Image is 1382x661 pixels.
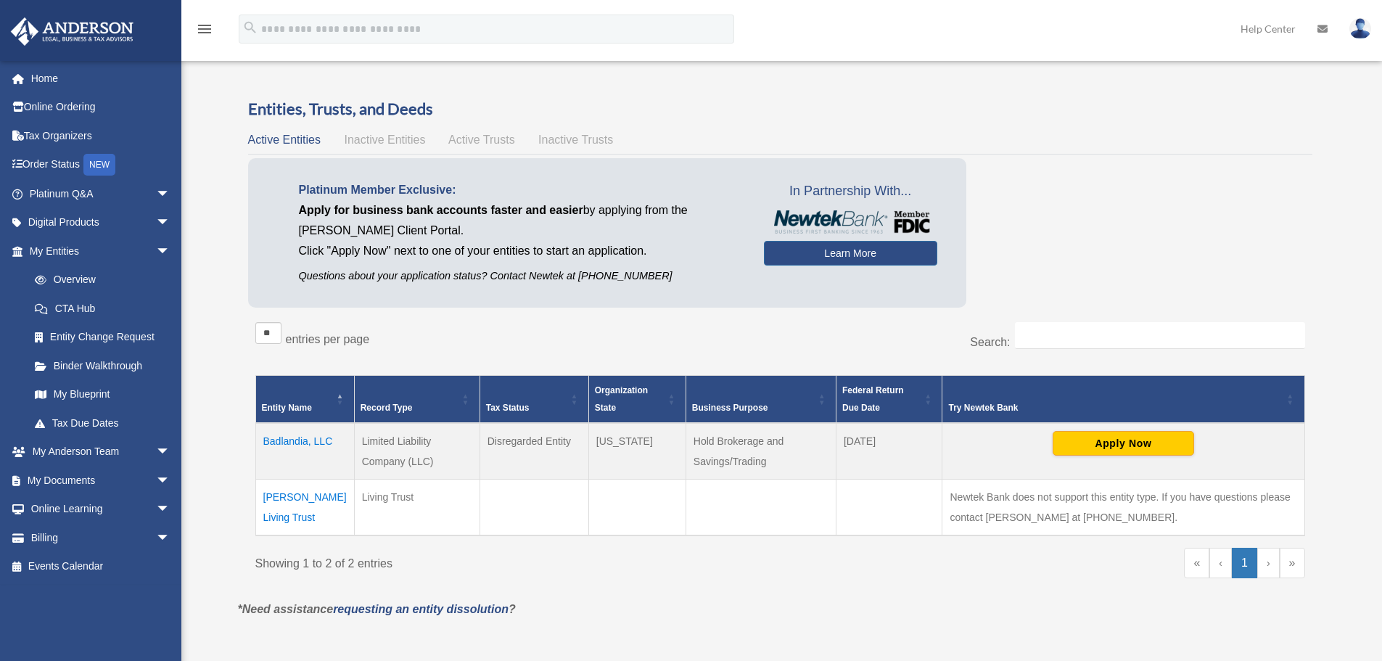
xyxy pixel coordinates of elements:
span: Business Purpose [692,403,768,413]
span: arrow_drop_down [156,466,185,496]
label: Search: [970,336,1010,348]
a: Online Learningarrow_drop_down [10,495,192,524]
a: CTA Hub [20,294,185,323]
div: Showing 1 to 2 of 2 entries [255,548,770,574]
td: Hold Brokerage and Savings/Trading [686,423,836,480]
a: Digital Productsarrow_drop_down [10,208,192,237]
td: Disregarded Entity [480,423,588,480]
td: Newtek Bank does not support this entity type. If you have questions please contact [PERSON_NAME]... [942,480,1304,536]
i: menu [196,20,213,38]
span: arrow_drop_down [156,495,185,525]
span: Active Entities [248,134,321,146]
a: Online Ordering [10,93,192,122]
a: Events Calendar [10,552,192,581]
span: Inactive Trusts [538,134,613,146]
a: My Anderson Teamarrow_drop_down [10,438,192,467]
th: Organization State: Activate to sort [588,376,686,424]
td: [PERSON_NAME] Living Trust [255,480,354,536]
td: Badlandia, LLC [255,423,354,480]
td: [DATE] [836,423,942,480]
p: Click "Apply Now" next to one of your entities to start an application. [299,241,742,261]
a: Last [1280,548,1305,578]
span: Organization State [595,385,648,413]
a: My Documentsarrow_drop_down [10,466,192,495]
span: arrow_drop_down [156,237,185,266]
a: My Entitiesarrow_drop_down [10,237,185,266]
p: by applying from the [PERSON_NAME] Client Portal. [299,200,742,241]
span: Apply for business bank accounts faster and easier [299,204,583,216]
a: Next [1257,548,1280,578]
span: Federal Return Due Date [842,385,904,413]
div: Try Newtek Bank [948,399,1282,416]
td: Limited Liability Company (LLC) [354,423,480,480]
span: arrow_drop_down [156,438,185,467]
span: arrow_drop_down [156,208,185,238]
span: Tax Status [486,403,530,413]
th: Entity Name: Activate to invert sorting [255,376,354,424]
th: Try Newtek Bank : Activate to sort [942,376,1304,424]
span: Entity Name [262,403,312,413]
p: Questions about your application status? Contact Newtek at [PHONE_NUMBER] [299,267,742,285]
a: requesting an entity dissolution [333,603,509,615]
span: Inactive Entities [344,134,425,146]
td: [US_STATE] [588,423,686,480]
span: In Partnership With... [764,180,937,203]
td: Living Trust [354,480,480,536]
p: Platinum Member Exclusive: [299,180,742,200]
em: *Need assistance ? [238,603,516,615]
label: entries per page [286,333,370,345]
h3: Entities, Trusts, and Deeds [248,98,1312,120]
button: Apply Now [1053,431,1194,456]
span: Active Trusts [448,134,515,146]
div: NEW [83,154,115,176]
a: Order StatusNEW [10,150,192,180]
img: NewtekBankLogoSM.png [771,210,930,234]
th: Business Purpose: Activate to sort [686,376,836,424]
a: menu [196,25,213,38]
img: Anderson Advisors Platinum Portal [7,17,138,46]
a: Billingarrow_drop_down [10,523,192,552]
a: Previous [1209,548,1232,578]
th: Federal Return Due Date: Activate to sort [836,376,942,424]
a: Learn More [764,241,937,266]
span: arrow_drop_down [156,179,185,209]
a: Overview [20,266,178,295]
img: User Pic [1349,18,1371,39]
a: Tax Organizers [10,121,192,150]
a: Entity Change Request [20,323,185,352]
th: Record Type: Activate to sort [354,376,480,424]
a: First [1184,548,1209,578]
th: Tax Status: Activate to sort [480,376,588,424]
a: My Blueprint [20,380,185,409]
a: Binder Walkthrough [20,351,185,380]
a: Platinum Q&Aarrow_drop_down [10,179,192,208]
a: 1 [1232,548,1257,578]
span: arrow_drop_down [156,523,185,553]
a: Tax Due Dates [20,408,185,438]
i: search [242,20,258,36]
span: Record Type [361,403,413,413]
a: Home [10,64,192,93]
